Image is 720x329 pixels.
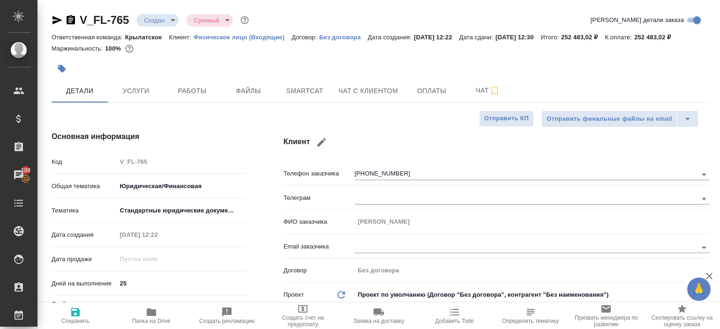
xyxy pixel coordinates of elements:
input: Пустое поле [116,252,198,266]
p: [DATE] 12:22 [414,34,459,41]
button: Open [697,241,711,254]
button: Доп статусы указывают на важность/срочность заказа [239,14,251,26]
button: Скопировать ссылку на оценку заказа [644,303,720,329]
p: Код [52,157,116,167]
a: V_FL-765 [80,14,129,26]
p: Без договора [319,34,368,41]
span: Чат с клиентом [338,85,398,97]
button: Создать рекламацию [189,303,265,329]
button: 0.00 RUB; [123,43,135,55]
p: ФИО заказчика [284,217,355,227]
button: Заявка на доставку [341,303,417,329]
div: split button [541,110,698,127]
span: Чат [465,85,510,96]
p: Итого: [541,34,561,41]
span: Работы [170,85,215,97]
button: Призвать менеджера по развитию [568,303,644,329]
input: Пустое поле [354,263,710,277]
span: Отправить финальные файлы на email [547,114,672,124]
span: 🙏 [691,279,707,299]
p: Дата создания: [368,34,414,41]
button: Создан [141,16,167,24]
span: 100 [15,166,37,175]
p: Проект [284,290,304,300]
span: Создать счет на предоплату [270,314,335,328]
p: Договор [284,266,355,275]
button: Отправить финальные файлы на email [541,110,677,127]
span: Детали [57,85,102,97]
p: 252 483,02 ₽ [634,34,678,41]
span: Оплаты [409,85,454,97]
span: Отправить КП [484,113,529,124]
span: Сохранить [61,318,90,324]
p: Маржинальность: [52,45,105,52]
span: Услуги [113,85,158,97]
p: Договор: [292,34,319,41]
button: Срочный [191,16,222,24]
input: Пустое поле [116,302,246,315]
button: Open [697,192,711,205]
div: Стандартные юридические документы, договоры, уставы [116,203,246,219]
p: [DATE] 12:30 [495,34,541,41]
a: 100 [2,163,35,187]
h4: Клиент [284,131,710,154]
span: Файлы [226,85,271,97]
button: Сохранить [37,303,113,329]
p: Email заказчика [284,242,355,251]
p: Клиент: [169,34,193,41]
p: Телефон заказчика [284,169,355,178]
span: Smartcat [282,85,327,97]
input: Пустое поле [354,215,710,228]
span: Заявка на доставку [353,318,404,324]
span: Скопировать ссылку на оценку заказа [650,314,714,328]
button: Добавить тэг [52,58,72,79]
div: Создан [186,14,233,27]
span: Создать рекламацию [199,318,255,324]
div: Создан [136,14,179,27]
p: Ответственная команда: [52,34,125,41]
p: Телеграм [284,193,355,203]
p: 100% [105,45,123,52]
p: Дата сдачи: [459,34,495,41]
button: Open [697,168,711,181]
button: Определить тематику [493,303,569,329]
span: Папка на Drive [132,318,171,324]
p: Дата создания [52,230,116,240]
p: Крылатское [125,34,169,41]
button: 🙏 [687,278,711,301]
p: Общая тематика [52,182,116,191]
input: ✎ Введи что-нибудь [116,277,246,290]
span: Призвать менеджера по развитию [574,314,638,328]
button: Добавить Todo [417,303,493,329]
p: Дней на выполнение [52,279,116,288]
svg: Подписаться [489,85,500,96]
button: Скопировать ссылку [65,15,76,26]
p: К оплате: [605,34,634,41]
p: 252 483,02 ₽ [561,34,605,41]
p: Тематика [52,206,116,215]
span: [PERSON_NAME] детали заказа [591,15,684,25]
h4: Основная информация [52,131,246,142]
div: Проект по умолчанию (Договор "Без договора", контрагент "Без наименования") [354,287,710,303]
p: Физическое лицо (Входящие) [194,34,292,41]
a: Физическое лицо (Входящие) [194,33,292,41]
div: Юридическая/Финансовая [116,178,246,194]
p: Дней на выполнение (авт.) [52,300,116,318]
input: Пустое поле [116,228,198,241]
span: Добавить Todo [435,318,474,324]
button: Скопировать ссылку для ЯМессенджера [52,15,63,26]
input: Пустое поле [116,155,246,168]
a: Без договора [319,33,368,41]
span: Определить тематику [502,318,559,324]
button: Отправить КП [479,110,534,127]
button: Создать счет на предоплату [265,303,341,329]
p: Дата продажи [52,255,116,264]
button: Папка на Drive [113,303,189,329]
